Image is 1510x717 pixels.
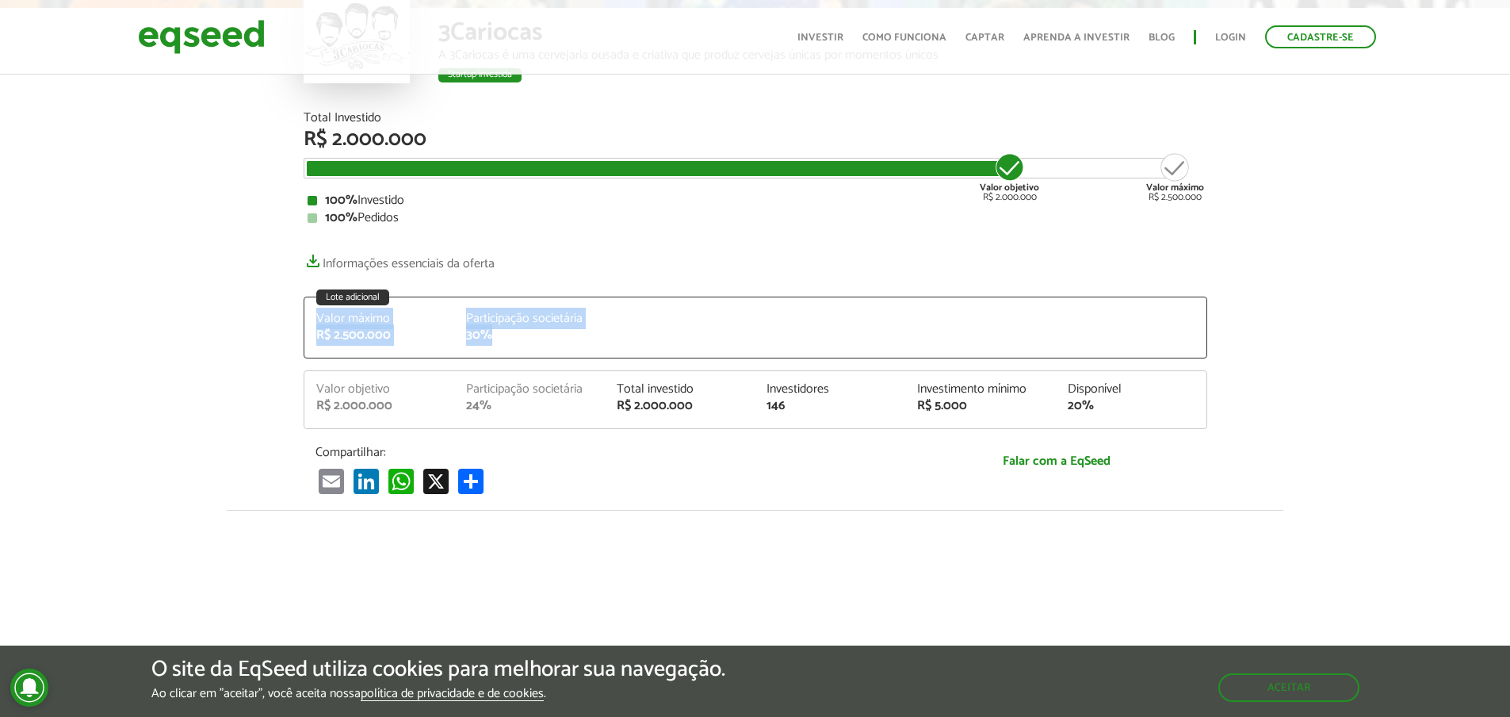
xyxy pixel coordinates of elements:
[315,445,894,460] p: Compartilhar:
[766,383,893,396] div: Investidores
[438,68,522,82] div: Startup investida
[308,194,1203,207] div: Investido
[315,468,347,494] a: Email
[420,468,452,494] a: X
[797,33,843,43] a: Investir
[455,468,487,494] a: Partilhar
[1068,400,1195,412] div: 20%
[1146,151,1204,202] div: R$ 2.500.000
[918,445,1195,477] a: Falar com a EqSeed
[304,112,1207,125] div: Total Investido
[316,400,443,412] div: R$ 2.000.000
[466,329,593,342] div: 30%
[308,212,1203,224] div: Pedidos
[917,400,1044,412] div: R$ 5.000
[617,400,744,412] div: R$ 2.000.000
[361,688,544,701] a: política de privacidade e de cookies
[980,180,1039,195] strong: Valor objetivo
[138,16,265,58] img: EqSeed
[385,468,417,494] a: WhatsApp
[1068,383,1195,396] div: Disponível
[151,658,725,682] h5: O site da EqSeed utiliza cookies para melhorar sua navegação.
[1149,33,1175,43] a: Blog
[766,400,893,412] div: 146
[316,289,389,305] div: Lote adicional
[1215,33,1246,43] a: Login
[965,33,1004,43] a: Captar
[325,190,357,211] strong: 100%
[316,312,443,325] div: Valor máximo
[1218,673,1359,702] button: Aceitar
[862,33,946,43] a: Como funciona
[466,383,593,396] div: Participação societária
[1265,25,1376,48] a: Cadastre-se
[1146,180,1204,195] strong: Valor máximo
[304,129,1207,150] div: R$ 2.000.000
[325,207,357,228] strong: 100%
[316,383,443,396] div: Valor objetivo
[151,686,725,701] p: Ao clicar em "aceitar", você aceita nossa .
[1023,33,1130,43] a: Aprenda a investir
[466,312,593,325] div: Participação societária
[466,400,593,412] div: 24%
[617,383,744,396] div: Total investido
[316,329,443,342] div: R$ 2.500.000
[304,248,495,270] a: Informações essenciais da oferta
[917,383,1044,396] div: Investimento mínimo
[980,151,1039,202] div: R$ 2.000.000
[350,468,382,494] a: LinkedIn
